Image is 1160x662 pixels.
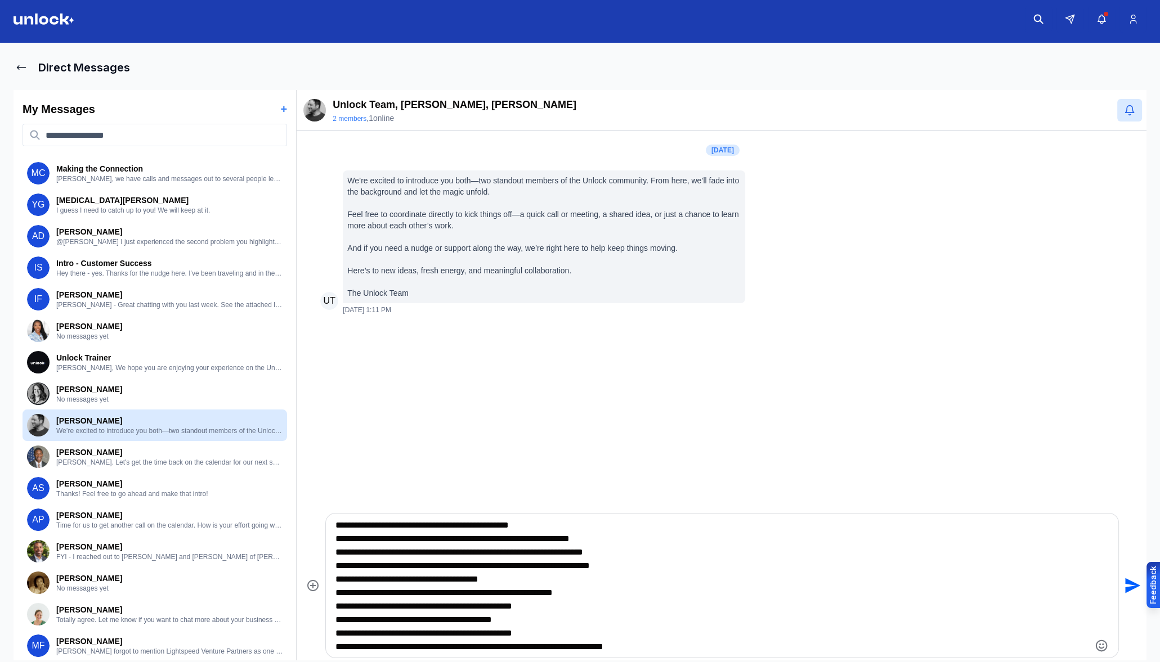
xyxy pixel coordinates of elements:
button: Emoji picker [1095,639,1108,652]
p: [PERSON_NAME] [56,541,283,552]
p: Here’s to new ideas, fresh energy, and meaningful collaboration. [347,265,741,276]
img: User avatar [27,445,50,468]
button: 2 members [333,114,366,123]
p: [PERSON_NAME]. Let's get the time back on the calendar for our next session. I'm curious of how t... [56,458,283,467]
span: AD [27,225,50,247]
span: UT [320,292,338,310]
p: Intro - Customer Success [56,258,283,269]
h1: Direct Messages [38,60,130,75]
div: , 1 online [333,112,576,124]
img: Logo [14,13,74,25]
button: Provide feedback [1146,562,1160,608]
img: User avatar [27,414,50,436]
p: [PERSON_NAME] [56,321,283,332]
img: User avatar [27,603,50,625]
p: [PERSON_NAME] [56,478,283,489]
span: YG [27,193,50,216]
p: [PERSON_NAME] [56,573,283,584]
p: [PERSON_NAME], we have calls and messages out to several people leaders and contacts with hiring ... [56,174,283,183]
p: We’re excited to introduce you both—two standout members of the Unlock community. From here, we’l... [347,175,741,197]
p: @[PERSON_NAME] I just experienced the second problem you highlighted firsthand. I get a ton of no... [56,237,283,246]
p: No messages yet [56,332,283,341]
p: FYI - I reached out to [PERSON_NAME] and [PERSON_NAME] of [PERSON_NAME] Management on your behalf... [56,552,283,561]
span: IS [27,256,50,279]
p: No messages yet [56,584,283,593]
p: [PERSON_NAME] forgot to mention Lightspeed Venture Partners as one you could lean into as well. T... [56,647,283,656]
span: [DATE] 1:11 PM [343,305,391,314]
p: Feel free to coordinate directly to kick things off—a quick call or meeting, a shared idea, or ju... [347,209,741,231]
img: User avatar [27,382,50,405]
img: Headshot.jpg [303,99,326,121]
p: We’re excited to introduce you both—two standout members of the Unlock community. From here, we’l... [56,426,283,435]
p: [PERSON_NAME] [56,510,283,521]
img: User avatar [27,351,50,373]
span: MF [27,634,50,657]
p: [PERSON_NAME] [56,447,283,458]
p: [PERSON_NAME] - Great chatting with you last week. See the attached links for the recordings you ... [56,300,283,309]
p: Time for us to get another call on the calendar. How is your effort going with building the network? [56,521,283,530]
p: Making the Connection [56,163,283,174]
p: No messages yet [56,395,283,404]
p: I guess I need to catch up to you! We will keep at it. [56,206,283,215]
p: [PERSON_NAME] [56,384,283,395]
h2: My Messages [23,101,95,117]
span: AP [27,508,50,531]
img: User avatar [27,571,50,594]
p: Totally agree. Let me know if you want to chat more about your business as well. I might have som... [56,615,283,624]
p: [PERSON_NAME] [56,226,283,237]
img: User avatar [27,319,50,342]
p: [PERSON_NAME] [56,604,283,615]
div: Feedback [1148,566,1159,604]
span: AS [27,477,50,499]
p: Thanks! Feel free to go ahead and make that intro! [56,489,283,498]
button: Send [1119,573,1144,598]
p: [PERSON_NAME] [56,415,283,426]
p: [MEDICAL_DATA][PERSON_NAME] [56,195,283,206]
p: [PERSON_NAME] [56,636,283,647]
p: And if you need a nudge or support along the way, we’re right here to help keep things moving. [347,242,741,254]
p: Hey there - yes. Thanks for the nudge here. I've been traveling and in the throes of buying a hom... [56,269,283,278]
p: [PERSON_NAME], We hope you are enjoying your experience on the Unlock platform and wanted to brin... [56,363,283,372]
p: The Unlock Team [347,287,741,299]
div: [DATE] [706,145,740,156]
textarea: Type your message [335,518,1089,653]
p: [PERSON_NAME] [56,289,283,300]
p: Unlock Team, [PERSON_NAME], [PERSON_NAME] [333,97,576,112]
span: MC [27,162,50,184]
img: User avatar [27,540,50,562]
p: Unlock Trainer [56,352,283,363]
span: IF [27,288,50,310]
button: + [281,101,288,117]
